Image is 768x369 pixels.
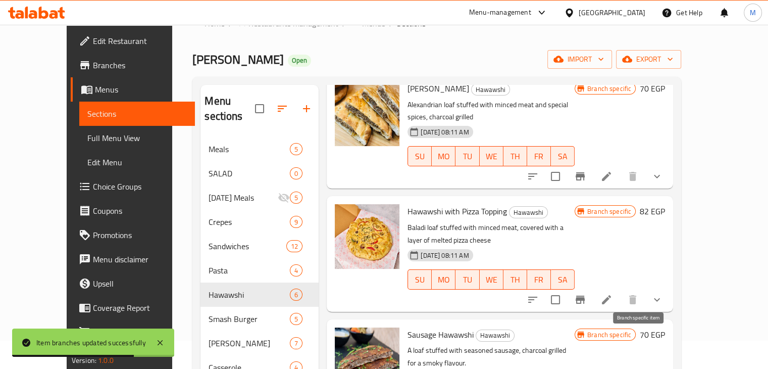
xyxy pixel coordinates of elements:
[209,337,290,349] div: Alex Meals
[417,127,473,137] span: [DATE] 08:11 AM
[555,149,571,164] span: SA
[476,330,514,341] span: Hawawshi
[509,207,547,218] span: Hawawshi
[551,269,575,290] button: SA
[459,149,475,164] span: TU
[417,251,473,260] span: [DATE] 08:11 AM
[290,289,302,301] div: items
[555,272,571,287] span: SA
[71,77,195,102] a: Menus
[350,17,385,30] a: Menus
[436,272,451,287] span: MO
[209,216,290,228] span: Crepes
[209,337,290,349] span: [PERSON_NAME]
[288,55,311,67] div: Open
[71,247,195,271] a: Menu disclaimer
[290,145,302,154] span: 5
[200,161,319,186] div: SALAD0
[87,156,187,168] span: Edit Menu
[290,143,302,155] div: items
[645,164,669,189] button: show more
[545,166,566,187] span: Select to update
[527,146,551,166] button: FR
[249,98,270,119] span: Select all sections
[507,272,523,287] span: TH
[93,180,187,193] span: Choice Groups
[342,17,346,29] li: /
[71,29,195,53] a: Edit Restaurant
[209,167,290,179] span: SALAD
[87,132,187,144] span: Full Menu View
[551,146,575,166] button: SA
[455,146,479,166] button: TU
[412,149,428,164] span: SU
[290,266,302,275] span: 4
[200,210,319,234] div: Crepes9
[621,288,645,312] button: delete
[459,272,475,287] span: TU
[476,330,515,342] div: Hawawshi
[521,164,545,189] button: sort-choices
[335,204,399,269] img: Hawawshi with Pizza Topping
[509,206,548,218] div: Hawawshi
[484,149,499,164] span: WE
[209,313,290,325] div: Smash Burger
[600,294,612,306] a: Edit menu item
[480,269,503,290] button: WE
[469,7,531,19] div: Menu-management
[200,258,319,283] div: Pasta4
[209,143,290,155] span: Meals
[290,217,302,227] span: 9
[278,192,290,204] svg: Inactive section
[600,170,612,182] a: Edit menu item
[236,17,338,30] a: Restaurants management
[407,146,432,166] button: SU
[290,314,302,324] span: 5
[288,56,311,65] span: Open
[209,264,290,276] span: Pasta
[527,269,551,290] button: FR
[209,192,278,204] span: [DATE] Meals
[93,59,187,71] span: Branches
[750,7,756,18] span: M
[200,283,319,307] div: Hawawshi6
[472,84,509,96] span: Hawawshi
[507,149,523,164] span: TH
[98,354,114,367] span: 1.0.0
[407,269,432,290] button: SU
[407,81,469,96] span: [PERSON_NAME]
[209,289,290,301] span: Hawawshi
[397,17,426,29] span: Sections
[640,204,665,218] h6: 82 EGP
[389,17,393,29] li: /
[290,313,302,325] div: items
[71,53,195,77] a: Branches
[568,288,592,312] button: Branch-specific-item
[432,269,455,290] button: MO
[79,126,195,150] a: Full Menu View
[87,108,187,120] span: Sections
[545,289,566,310] span: Select to update
[248,17,338,29] span: Restaurants management
[583,207,635,216] span: Branch specific
[71,296,195,320] a: Coverage Report
[651,170,663,182] svg: Show Choices
[200,234,319,258] div: Sandwiches12
[616,50,681,69] button: export
[640,328,665,342] h6: 70 EGP
[200,307,319,331] div: Smash Burger5
[290,167,302,179] div: items
[290,264,302,276] div: items
[93,278,187,290] span: Upsell
[290,337,302,349] div: items
[209,240,286,252] span: Sandwiches
[484,272,499,287] span: WE
[624,53,673,66] span: export
[407,221,575,247] p: Baladi loaf stuffed with minced meat, covered with a layer of melted pizza cheese
[93,253,187,265] span: Menu disclaimer
[432,146,455,166] button: MO
[621,164,645,189] button: delete
[93,205,187,217] span: Coupons
[407,204,507,219] span: Hawawshi with Pizza Topping
[531,149,547,164] span: FR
